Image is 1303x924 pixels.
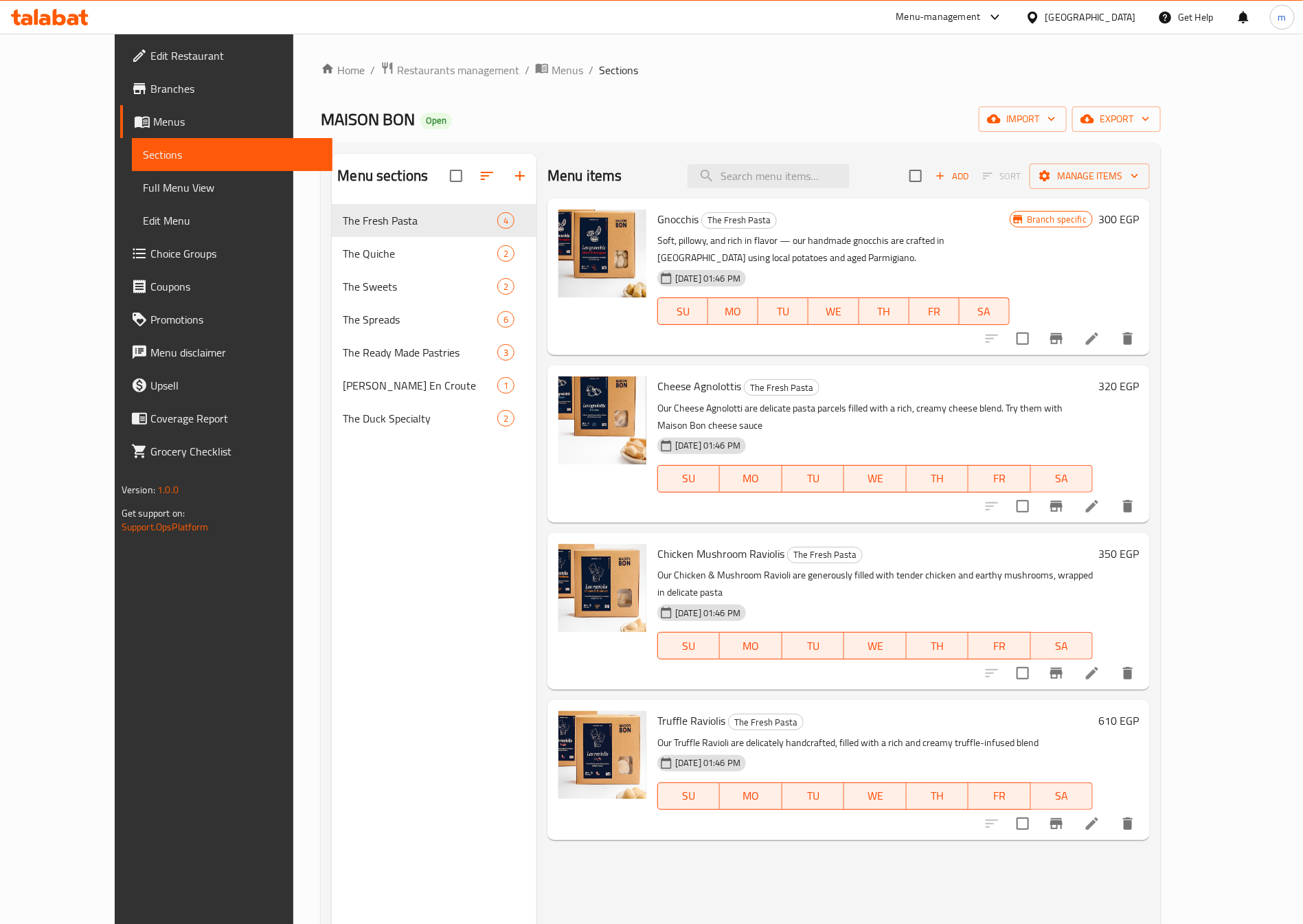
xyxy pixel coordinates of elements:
[844,632,906,660] button: WE
[720,632,782,660] button: MO
[764,302,803,322] span: TU
[1111,490,1144,523] button: delete
[321,104,415,135] span: MAISON BON
[720,782,782,810] button: MO
[670,756,746,769] span: [DATE] 01:46 PM
[1040,490,1073,523] button: Branch-specific-item
[657,465,720,493] button: SU
[552,62,583,78] span: Menus
[912,636,963,656] span: TH
[558,210,646,297] img: Gnocchis
[150,410,321,427] span: Coverage Report
[725,786,776,806] span: MO
[143,212,321,229] span: Edit Menu
[720,465,782,493] button: MO
[525,62,530,78] li: /
[332,237,536,270] div: The Quiche2
[332,204,536,237] div: The Fresh Pasta4
[657,209,699,229] span: Gnocchis
[343,344,497,361] span: The Ready Made Pastries
[725,469,776,488] span: MO
[1111,807,1144,840] button: delete
[788,786,839,806] span: TU
[979,106,1067,132] button: import
[343,278,497,295] span: The Sweets
[814,302,853,322] span: WE
[343,410,497,427] span: The Duck Specialty
[150,443,321,460] span: Grocery Checklist
[498,379,514,392] span: 1
[901,161,930,190] span: Select section
[1040,807,1073,840] button: Branch-specific-item
[471,159,503,192] span: Sort sections
[120,369,332,402] a: Upsell
[132,138,332,171] a: Sections
[907,465,968,493] button: TH
[1098,376,1139,396] h6: 320 EGP
[497,212,514,229] div: items
[497,377,514,394] div: items
[497,245,514,262] div: items
[1031,632,1093,660] button: SA
[498,313,514,326] span: 6
[120,270,332,303] a: Coupons
[1008,324,1037,353] span: Select to update
[930,166,974,187] button: Add
[865,302,904,322] span: TH
[558,711,646,799] img: Truffle Raviolis
[850,636,900,656] span: WE
[933,168,971,184] span: Add
[728,714,804,730] div: The Fresh Pasta
[497,410,514,427] div: items
[702,212,776,228] span: The Fresh Pasta
[343,212,497,229] span: The Fresh Pasta
[664,786,714,806] span: SU
[1098,711,1139,730] h6: 610 EGP
[370,62,375,78] li: /
[782,782,844,810] button: TU
[990,111,1056,128] span: import
[657,710,725,731] span: Truffle Raviolis
[381,61,519,79] a: Restaurants management
[1084,498,1100,515] a: Edit menu item
[332,199,536,440] nav: Menu sections
[907,782,968,810] button: TH
[788,547,862,563] span: The Fresh Pasta
[120,336,332,369] a: Menu disclaimer
[337,166,428,186] h2: Menu sections
[498,412,514,425] span: 2
[497,344,514,361] div: items
[657,400,1093,434] p: Our Cheese Agnolotti are delicate pasta parcels filled with a rich, creamy cheese blend. Try them...
[547,166,622,186] h2: Menu items
[670,607,746,620] span: [DATE] 01:46 PM
[912,786,963,806] span: TH
[120,105,332,138] a: Menus
[744,379,819,396] div: The Fresh Pasta
[657,632,720,660] button: SU
[1072,106,1161,132] button: export
[1030,164,1150,189] button: Manage items
[1036,786,1087,806] span: SA
[657,297,708,325] button: SU
[907,632,968,660] button: TH
[498,214,514,227] span: 4
[497,311,514,328] div: items
[420,115,452,126] span: Open
[974,786,1025,806] span: FR
[122,504,185,522] span: Get support on:
[1278,10,1287,25] span: m
[343,377,497,394] span: [PERSON_NAME] En Croute
[150,245,321,262] span: Choice Groups
[1098,544,1139,563] h6: 350 EGP
[701,212,777,229] div: The Fresh Pasta
[343,245,497,262] span: The Quiche
[714,302,753,322] span: MO
[729,714,803,730] span: The Fresh Pasta
[120,435,332,468] a: Grocery Checklist
[503,159,536,192] button: Add section
[664,302,703,322] span: SU
[1040,322,1073,355] button: Branch-specific-item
